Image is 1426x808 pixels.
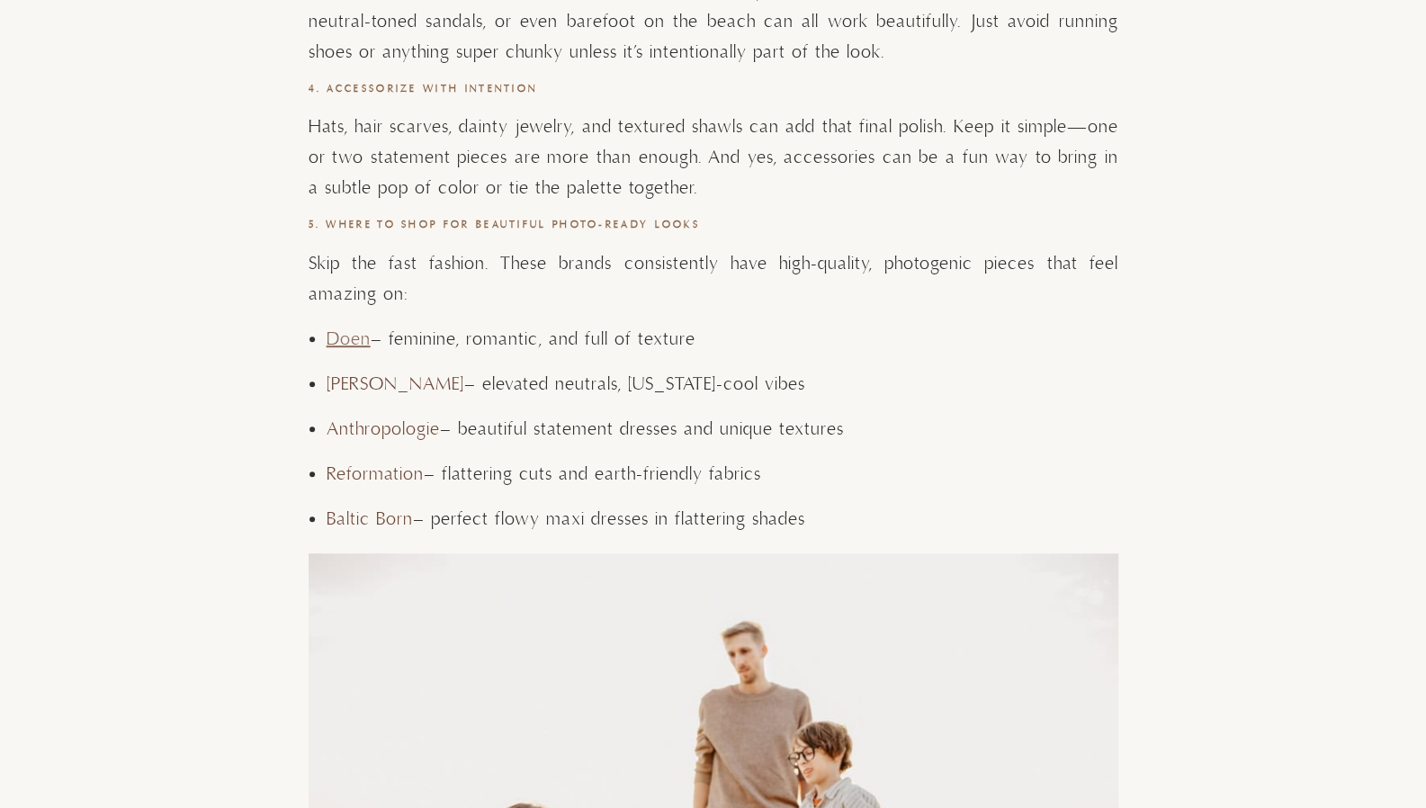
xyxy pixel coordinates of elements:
[327,415,1118,445] p: – beautiful statement dresses and unique textures
[327,373,464,396] a: [PERSON_NAME]
[309,83,538,95] strong: 4. Accessorize with Intention
[327,505,1118,535] p: – perfect flowy maxi dresses in flattering shades
[327,463,424,486] a: Reformation
[327,370,1118,400] p: – elevated neutrals, [US_STATE]-cool vibes
[327,460,1118,490] p: – flattering cuts and earth-friendly fabrics
[327,325,1118,355] p: – feminine, romantic, and full of texture
[327,418,440,441] a: Anthropologie
[309,219,700,231] strong: 5. Where to Shop for Beautiful Photo-Ready Looks
[327,328,371,351] a: Doen
[309,112,1118,204] p: Hats, hair scarves, dainty jewelry, and textured shawls can add that final polish. Keep it simple...
[327,508,413,531] a: Baltic Born
[309,249,1118,310] p: Skip the fast fashion. These brands consistently have high-quality, photogenic pieces that feel a...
